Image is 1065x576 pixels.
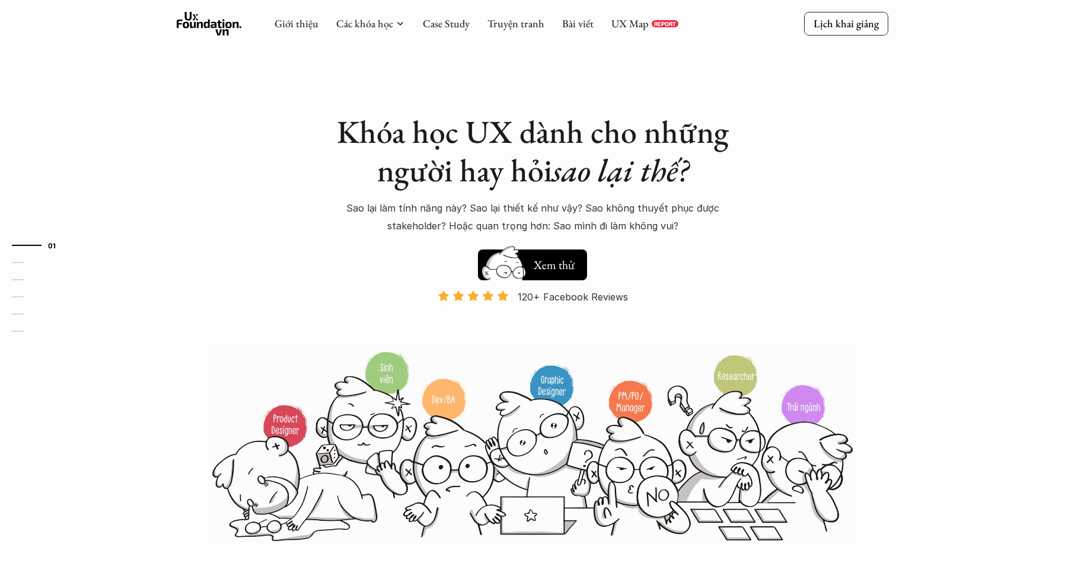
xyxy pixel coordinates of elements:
a: 01 [12,238,68,252]
p: Sao lại làm tính năng này? Sao lại thiết kế như vậy? Sao không thuyết phục được stakeholder? Hoặc... [331,199,734,235]
a: Các khóa học [336,17,393,30]
a: Truyện tranh [487,17,544,30]
strong: 01 [48,241,56,249]
a: UX Map [611,17,649,30]
em: sao lại thế? [552,149,688,191]
p: 120+ Facebook Reviews [518,288,628,306]
a: Bài viết [562,17,594,30]
p: Lịch khai giảng [814,17,879,30]
p: REPORT [654,20,676,27]
h1: Khóa học UX dành cho những người hay hỏi [325,113,740,190]
a: Giới thiệu [275,17,318,30]
a: 120+ Facebook Reviews [427,290,638,350]
a: Case Study [423,17,470,30]
a: REPORT [652,20,678,27]
a: Xem thử [478,244,587,280]
h5: Xem thử [534,257,575,273]
a: Lịch khai giảng [804,12,888,35]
